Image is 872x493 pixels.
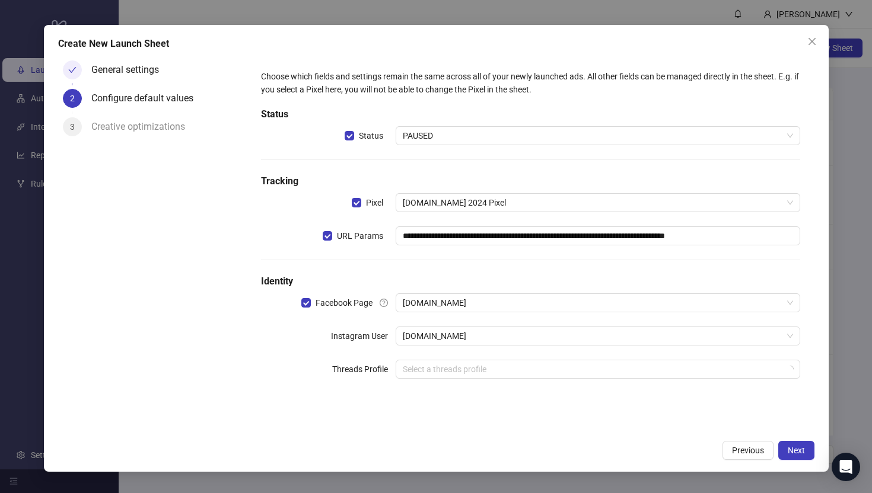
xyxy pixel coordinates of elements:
[832,453,860,481] div: Open Intercom Messenger
[778,441,814,460] button: Next
[803,32,822,51] button: Close
[403,327,793,345] span: kitchn.io
[261,174,800,188] h5: Tracking
[380,299,388,307] span: question-circle
[403,294,793,312] span: Kitchn.io
[354,129,388,142] span: Status
[91,60,168,79] div: General settings
[788,446,805,455] span: Next
[311,296,377,309] span: Facebook Page
[723,441,774,460] button: Previous
[58,37,814,51] div: Create New Launch Sheet
[331,326,396,345] label: Instagram User
[91,89,203,108] div: Configure default values
[261,70,800,96] div: Choose which fields and settings remain the same across all of your newly launched ads. All other...
[732,446,764,455] span: Previous
[403,127,793,145] span: PAUSED
[786,365,794,373] span: loading
[403,194,793,212] span: Kitchn.io 2024 Pixel
[807,37,817,46] span: close
[261,274,800,289] h5: Identity
[91,117,195,136] div: Creative optimizations
[332,229,388,242] span: URL Params
[332,360,396,379] label: Threads Profile
[70,122,75,132] span: 3
[361,196,388,209] span: Pixel
[70,94,75,103] span: 2
[261,107,800,121] h5: Status
[68,66,77,74] span: check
